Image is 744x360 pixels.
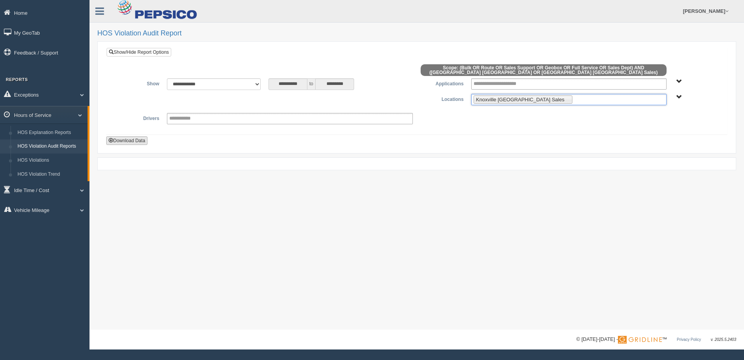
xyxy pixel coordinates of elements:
[112,78,163,88] label: Show
[476,97,564,102] span: Knoxville [GEOGRAPHIC_DATA] Sales
[618,336,662,344] img: Gridline
[711,337,736,342] span: v. 2025.5.2403
[14,154,88,168] a: HOS Violations
[97,30,736,37] h2: HOS Violation Audit Report
[576,335,736,344] div: © [DATE]-[DATE] - ™
[417,94,467,103] label: Locations
[14,168,88,182] a: HOS Violation Trend
[106,136,147,145] button: Download Data
[421,64,667,76] span: Scope: (Bulk OR Route OR Sales Support OR Geobox OR Full Service OR Sales Dept) AND ([GEOGRAPHIC_...
[307,78,315,90] span: to
[677,337,701,342] a: Privacy Policy
[107,48,171,56] a: Show/Hide Report Options
[14,139,88,154] a: HOS Violation Audit Reports
[14,126,88,140] a: HOS Explanation Reports
[112,113,163,122] label: Drivers
[417,78,467,88] label: Applications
